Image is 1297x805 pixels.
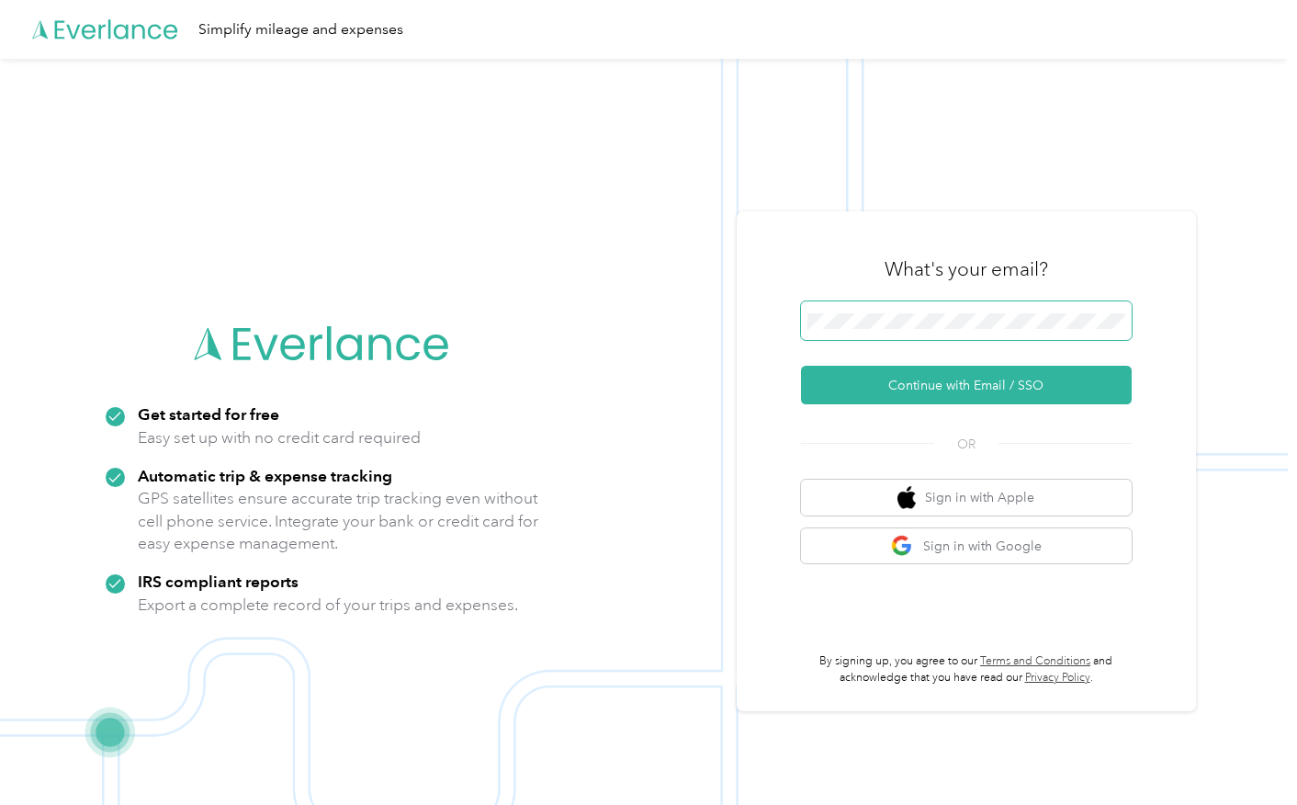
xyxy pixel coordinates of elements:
[897,486,916,509] img: apple logo
[801,366,1132,404] button: Continue with Email / SSO
[980,654,1090,668] a: Terms and Conditions
[138,594,518,617] p: Export a complete record of your trips and expenses.
[138,572,299,591] strong: IRS compliant reports
[138,487,539,555] p: GPS satellites ensure accurate trip tracking even without cell phone service. Integrate your bank...
[934,435,998,454] span: OR
[885,256,1048,282] h3: What's your email?
[1025,671,1090,685] a: Privacy Policy
[891,535,914,558] img: google logo
[138,426,421,449] p: Easy set up with no credit card required
[801,528,1132,564] button: google logoSign in with Google
[801,653,1132,686] p: By signing up, you agree to our and acknowledge that you have read our .
[198,18,403,41] div: Simplify mileage and expenses
[138,466,392,485] strong: Automatic trip & expense tracking
[801,480,1132,516] button: apple logoSign in with Apple
[138,404,279,424] strong: Get started for free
